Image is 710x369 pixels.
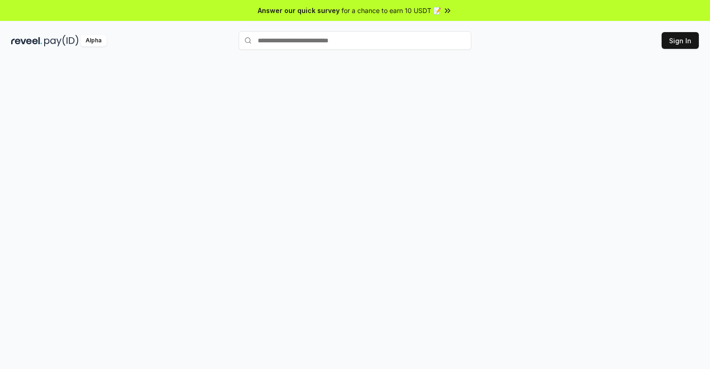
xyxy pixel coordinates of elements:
[258,6,340,15] span: Answer our quick survey
[80,35,107,47] div: Alpha
[11,35,42,47] img: reveel_dark
[662,32,699,49] button: Sign In
[44,35,79,47] img: pay_id
[342,6,441,15] span: for a chance to earn 10 USDT 📝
